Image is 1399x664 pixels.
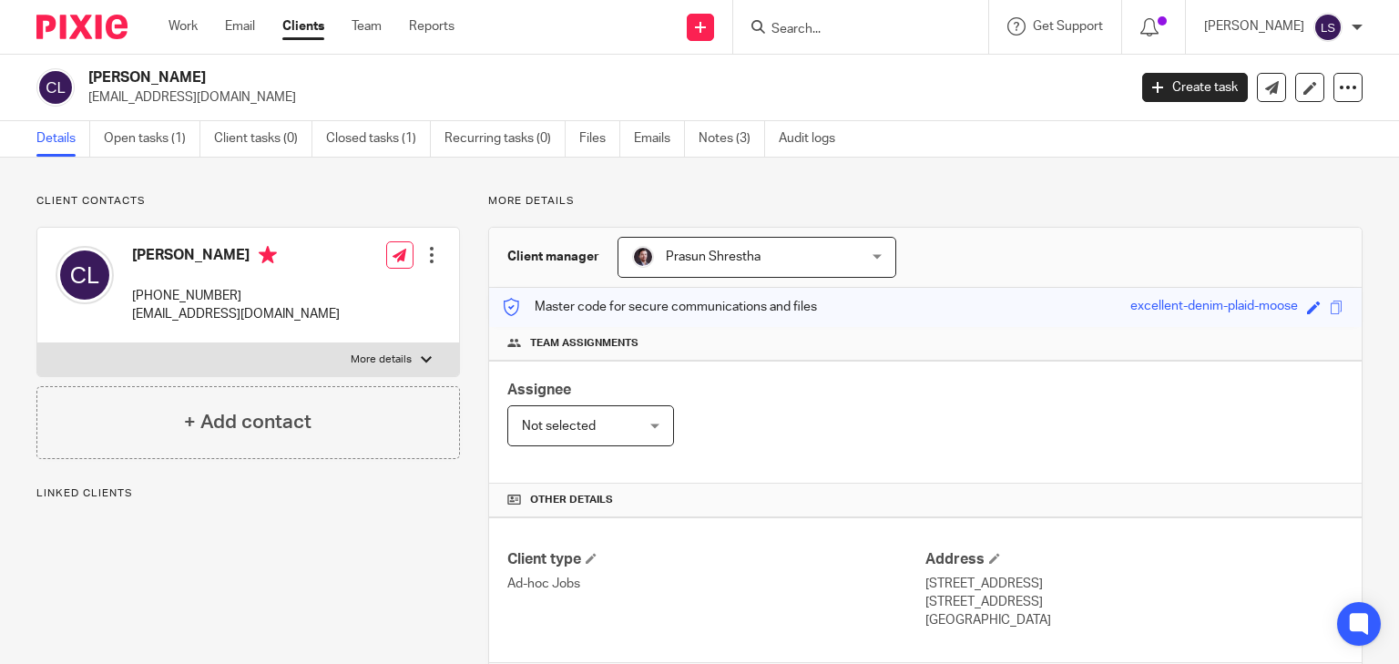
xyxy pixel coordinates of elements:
[634,121,685,157] a: Emails
[770,22,934,38] input: Search
[1142,73,1248,102] a: Create task
[132,287,340,305] p: [PHONE_NUMBER]
[1033,20,1103,33] span: Get Support
[632,246,654,268] img: Capture.PNG
[507,248,599,266] h3: Client manager
[36,15,128,39] img: Pixie
[507,575,925,593] p: Ad-hoc Jobs
[1204,17,1304,36] p: [PERSON_NAME]
[88,68,910,87] h2: [PERSON_NAME]
[36,486,460,501] p: Linked clients
[36,121,90,157] a: Details
[351,352,412,367] p: More details
[36,194,460,209] p: Client contacts
[225,17,255,36] a: Email
[579,121,620,157] a: Files
[282,17,324,36] a: Clients
[666,250,761,263] span: Prasun Shrestha
[1130,297,1298,318] div: excellent-denim-plaid-moose
[36,68,75,107] img: svg%3E
[444,121,566,157] a: Recurring tasks (0)
[184,408,311,436] h4: + Add contact
[925,550,1343,569] h4: Address
[214,121,312,157] a: Client tasks (0)
[925,611,1343,629] p: [GEOGRAPHIC_DATA]
[507,550,925,569] h4: Client type
[925,593,1343,611] p: [STREET_ADDRESS]
[530,336,638,351] span: Team assignments
[168,17,198,36] a: Work
[522,420,596,433] span: Not selected
[1313,13,1343,42] img: svg%3E
[779,121,849,157] a: Audit logs
[259,246,277,264] i: Primary
[88,88,1115,107] p: [EMAIL_ADDRESS][DOMAIN_NAME]
[132,246,340,269] h4: [PERSON_NAME]
[56,246,114,304] img: svg%3E
[132,305,340,323] p: [EMAIL_ADDRESS][DOMAIN_NAME]
[925,575,1343,593] p: [STREET_ADDRESS]
[488,194,1363,209] p: More details
[699,121,765,157] a: Notes (3)
[530,493,613,507] span: Other details
[503,298,817,316] p: Master code for secure communications and files
[507,383,571,397] span: Assignee
[352,17,382,36] a: Team
[104,121,200,157] a: Open tasks (1)
[326,121,431,157] a: Closed tasks (1)
[409,17,454,36] a: Reports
